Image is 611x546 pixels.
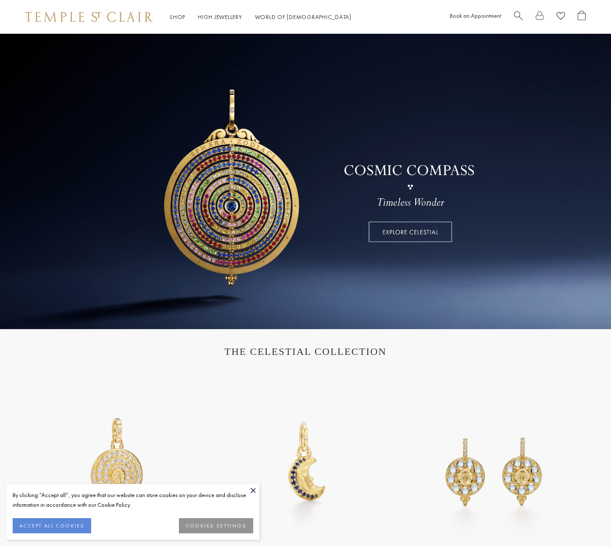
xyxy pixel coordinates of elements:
a: ShopShop [170,13,185,21]
a: World of [DEMOGRAPHIC_DATA]World of [DEMOGRAPHIC_DATA] [255,13,351,21]
a: View Wishlist [557,11,565,24]
h1: THE CELESTIAL COLLECTION [34,346,577,357]
nav: Main navigation [170,12,351,22]
div: By clicking “Accept all”, you agree that our website can store cookies on your device and disclos... [13,490,253,510]
a: Search [514,11,523,24]
button: ACCEPT ALL COOKIES [13,518,91,533]
a: Open Shopping Bag [578,11,586,24]
a: High JewelleryHigh Jewellery [198,13,242,21]
a: Book an Appointment [450,12,501,19]
iframe: Gorgias live chat messenger [569,506,603,538]
button: COOKIES SETTINGS [179,518,253,533]
img: Temple St. Clair [25,12,153,22]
